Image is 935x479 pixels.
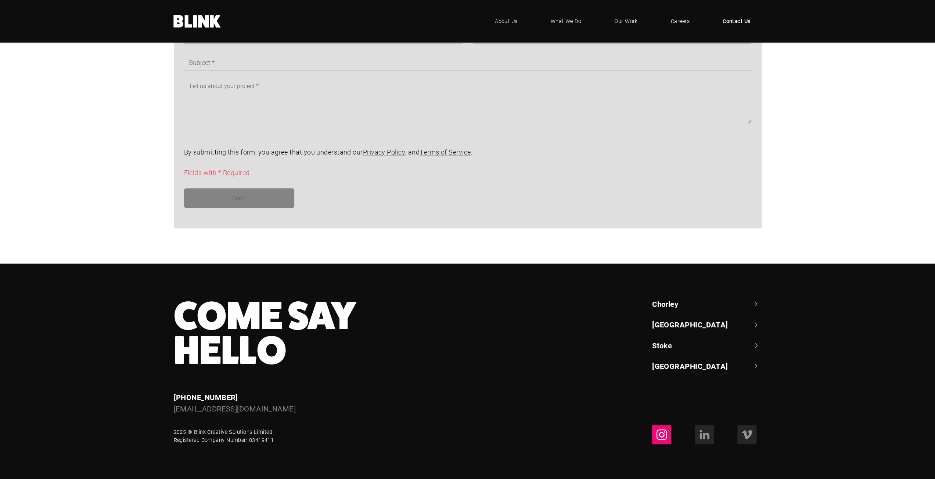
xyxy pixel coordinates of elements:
[652,361,762,371] a: [GEOGRAPHIC_DATA]
[174,404,296,413] a: [EMAIL_ADDRESS][DOMAIN_NAME]
[420,148,471,156] a: Terms of Service
[363,148,405,156] a: Privacy Policy
[652,319,762,330] a: [GEOGRAPHIC_DATA]
[671,17,690,25] span: Careers
[184,168,250,177] span: Fields with * Required
[652,340,762,351] a: Stoke
[712,10,762,32] a: Contact Us
[184,147,751,157] p: By submitting this form, you agree that you understand our , and .
[551,17,582,25] span: What We Do
[184,54,751,71] input: Subject *
[484,10,529,32] a: About Us
[495,17,518,25] span: About Us
[652,299,762,309] a: Chorley
[603,10,649,32] a: Our Work
[173,15,221,28] a: Home
[174,428,274,444] div: 2025 © Blink Creative Solutions Limited Registered Company Number: 03419411
[174,299,522,368] h3: Come Say Hello
[723,17,751,25] span: Contact Us
[614,17,638,25] span: Our Work
[540,10,593,32] a: What We Do
[660,10,701,32] a: Careers
[174,392,238,402] a: [PHONE_NUMBER]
